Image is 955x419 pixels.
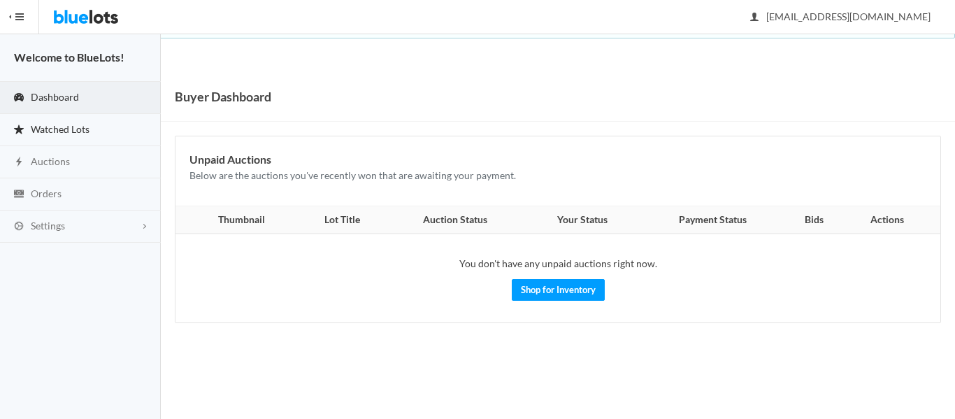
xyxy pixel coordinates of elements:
[31,123,89,135] span: Watched Lots
[12,92,26,105] ion-icon: speedometer
[512,279,605,301] a: Shop for Inventory
[747,11,761,24] ion-icon: person
[12,220,26,234] ion-icon: cog
[175,86,271,107] h1: Buyer Dashboard
[189,256,926,272] p: You don't have any unpaid auctions right now.
[175,206,299,234] th: Thumbnail
[189,152,271,166] b: Unpaid Auctions
[31,220,65,232] span: Settings
[640,206,787,234] th: Payment Status
[385,206,525,234] th: Auction Status
[12,156,26,169] ion-icon: flash
[526,206,640,234] th: Your Status
[842,206,940,234] th: Actions
[12,124,26,137] ion-icon: star
[31,155,70,167] span: Auctions
[31,187,62,199] span: Orders
[14,50,124,64] strong: Welcome to BlueLots!
[12,188,26,201] ion-icon: cash
[31,91,79,103] span: Dashboard
[751,10,931,22] span: [EMAIL_ADDRESS][DOMAIN_NAME]
[786,206,842,234] th: Bids
[299,206,385,234] th: Lot Title
[189,168,926,184] p: Below are the auctions you've recently won that are awaiting your payment.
